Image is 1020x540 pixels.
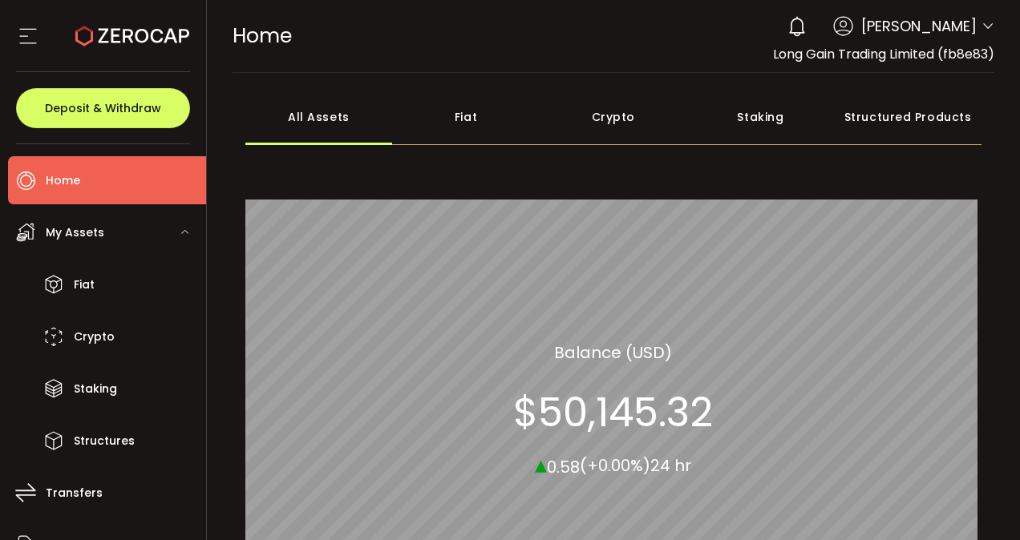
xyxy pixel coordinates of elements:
span: Home [46,169,80,192]
span: Structures [74,429,135,453]
div: Staking [687,89,835,145]
iframe: Chat Widget [825,367,1020,540]
span: Deposit & Withdraw [45,103,161,114]
div: Structured Products [834,89,982,145]
span: [PERSON_NAME] [861,15,977,37]
div: All Assets [245,89,393,145]
section: Balance (USD) [554,340,672,364]
span: Fiat [74,273,95,296]
button: Deposit & Withdraw [16,88,190,128]
span: (+0.00%) [580,454,650,477]
div: Crypto [540,89,687,145]
span: ▴ [535,446,547,481]
span: My Assets [46,221,104,244]
span: 24 hr [650,454,691,477]
span: Transfers [46,482,103,505]
span: Home [233,22,292,50]
span: Crypto [74,325,115,349]
span: Staking [74,377,117,401]
span: 0.58 [547,455,580,478]
div: Fiat [392,89,540,145]
section: $50,145.32 [513,388,713,436]
span: Long Gain Trading Limited (fb8e83) [773,45,994,63]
